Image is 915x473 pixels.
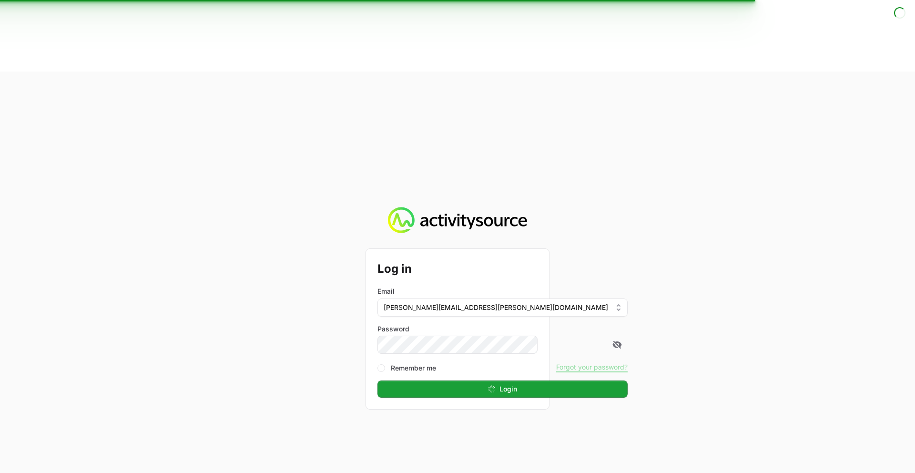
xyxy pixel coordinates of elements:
button: [PERSON_NAME][EMAIL_ADDRESS][PERSON_NAME][DOMAIN_NAME] [377,298,628,317]
label: Email [377,287,395,296]
span: [PERSON_NAME][EMAIL_ADDRESS][PERSON_NAME][DOMAIN_NAME] [384,303,608,312]
label: Password [377,324,628,334]
span: Login [499,383,517,395]
img: Activity Source [388,207,527,234]
button: Login [377,380,628,398]
label: Remember me [391,363,436,373]
h2: Log in [377,260,628,278]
